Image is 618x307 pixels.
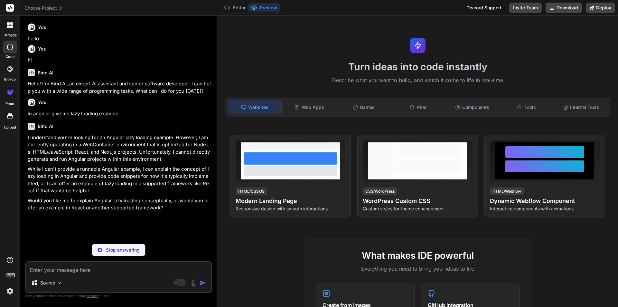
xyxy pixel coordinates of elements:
p: Would you like me to explain Angular lazy loading conceptually, or would you prefer an example in... [28,197,211,212]
p: Interactive components with animations [490,206,600,212]
img: settings [5,286,15,297]
h6: You [38,99,47,106]
p: Source [40,280,55,286]
p: Hello! I'm Bind AI, an expert AI assistant and senior software developer. I can help you with a w... [28,80,211,95]
div: Games [337,101,390,114]
h2: What makes IDE powerful [316,249,520,262]
div: HTML/Webflow [490,187,524,195]
div: Components [446,101,499,114]
img: attachment [190,279,197,287]
label: prem [5,101,14,106]
div: Websites [228,101,282,114]
h6: Bind AI [38,70,53,76]
p: Describe what you want to build, and watch it come to life in real-time [221,76,614,85]
p: I understand you're looking for an Angular lazy loading example. However, I am currently operatin... [28,134,211,163]
p: Everything you need to bring your ideas to life [316,265,520,273]
p: hi [28,57,211,64]
div: Discord Support [463,3,505,13]
span: Choose Project [24,5,63,11]
img: icon [200,280,206,286]
h4: WordPress Custom CSS [363,197,473,206]
label: threads [3,33,17,38]
h4: Modern Landing Page [236,197,345,206]
div: HTML/CSS/JS [236,187,267,195]
p: Responsive design with smooth interactions [236,206,345,212]
p: Always double-check its answers. Your in Bind [25,293,212,299]
button: Download [546,3,582,13]
div: CSS/WordPress [363,187,397,195]
h1: Turn ideas into code instantly [221,61,614,72]
p: Stop answering [106,247,140,253]
label: code [5,54,14,60]
h6: You [38,46,47,52]
p: in angular give me lazy loading example [28,110,211,118]
button: Invite Team [509,3,542,13]
p: Custom styles for theme enhancement [363,206,473,212]
div: APIs [391,101,445,114]
h6: You [38,24,47,31]
div: Web Apps [283,101,336,114]
button: Deploy [586,3,615,13]
img: Pick Models [57,280,62,286]
h6: Bind AI [38,123,53,130]
p: hello [28,35,211,43]
div: Tools [500,101,553,114]
span: privacy [86,294,98,298]
p: While I can't provide a runnable Angular example, I can explain the concept of lazy loading in An... [28,166,211,195]
label: Upload [4,125,16,130]
label: GitHub [4,77,16,82]
h4: Dynamic Webflow Component [490,197,600,206]
button: Preview [248,3,280,12]
div: Internal Tools [554,101,607,114]
button: Editor [221,3,248,12]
